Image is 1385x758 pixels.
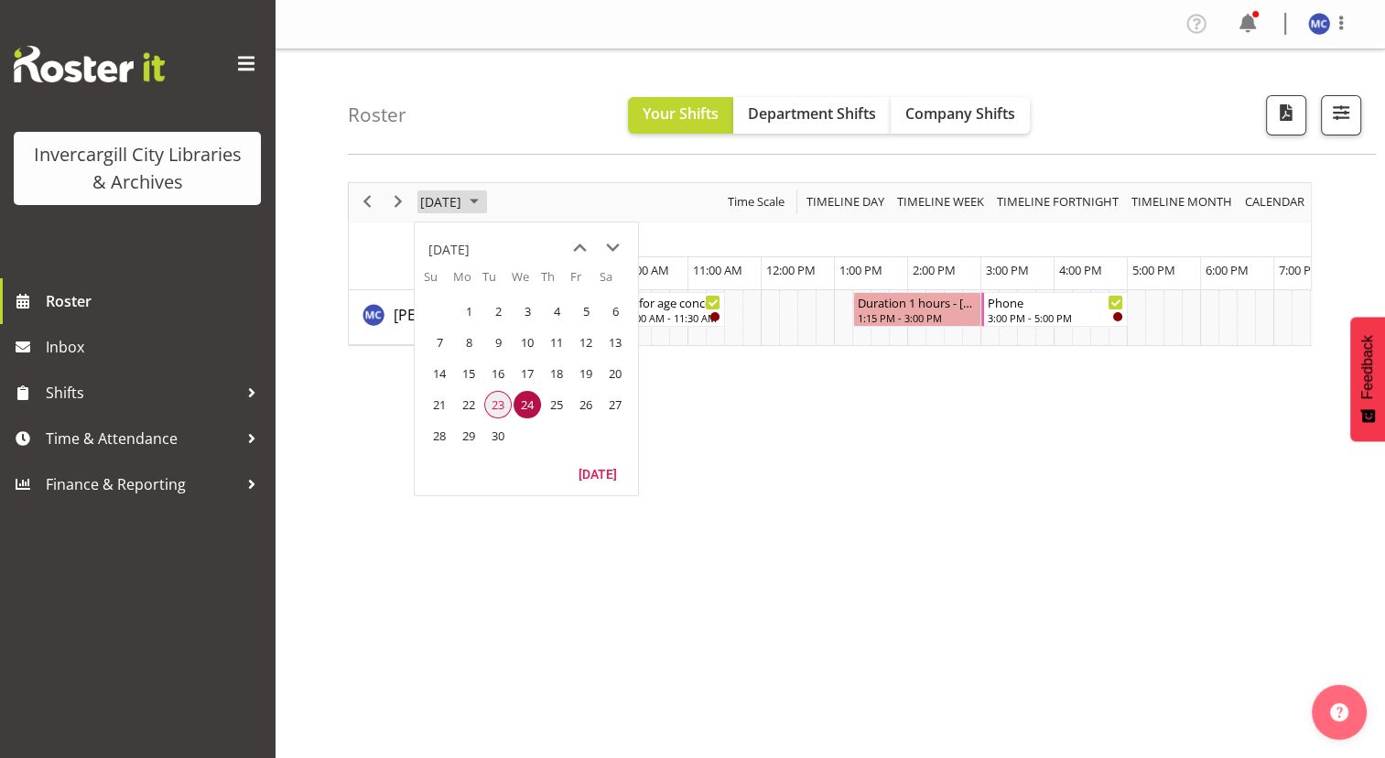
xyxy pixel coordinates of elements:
span: Timeline Day [805,190,886,213]
span: Sunday, September 21, 2025 [426,391,453,418]
div: Timeline Day of September 24, 2025 [348,182,1312,346]
button: Next [386,190,411,213]
button: Company Shifts [891,97,1030,134]
span: Friday, September 5, 2025 [572,298,600,325]
div: 3:00 PM - 5:00 PM [988,310,1123,325]
th: We [512,268,541,296]
span: Saturday, September 13, 2025 [601,329,629,356]
th: Fr [570,268,600,296]
button: Fortnight [994,190,1122,213]
span: Tuesday, September 16, 2025 [484,360,512,387]
span: [PERSON_NAME] [394,305,507,325]
span: 11:00 AM [693,262,742,278]
h4: Roster [348,104,406,125]
td: Aurora Catu resource [349,290,541,345]
div: Phone [988,293,1123,311]
span: 12:00 PM [766,262,816,278]
span: Tuesday, September 9, 2025 [484,329,512,356]
span: 4:00 PM [1059,262,1102,278]
span: 5:00 PM [1132,262,1175,278]
span: Monday, September 15, 2025 [455,360,482,387]
span: Thursday, September 11, 2025 [543,329,570,356]
span: Monday, September 22, 2025 [455,391,482,418]
button: Download a PDF of the roster for the current day [1266,95,1306,135]
button: Timeline Day [804,190,888,213]
span: Thursday, September 25, 2025 [543,391,570,418]
span: 2:00 PM [913,262,956,278]
span: Timeline Fortnight [995,190,1120,213]
img: maria-catu11656.jpg [1308,13,1330,35]
button: Month [1242,190,1308,213]
span: Sunday, September 7, 2025 [426,329,453,356]
span: Time Scale [726,190,786,213]
button: Previous [355,190,380,213]
span: Feedback [1359,335,1376,399]
button: previous month [563,232,596,265]
div: 1:15 PM - 3:00 PM [858,310,977,325]
button: Time Scale [725,190,788,213]
button: Your Shifts [628,97,733,134]
span: Monday, September 1, 2025 [455,298,482,325]
img: Rosterit website logo [14,46,165,82]
span: calendar [1243,190,1306,213]
button: Filter Shifts [1321,95,1361,135]
button: Today [567,460,629,486]
span: 7:00 PM [1279,262,1322,278]
button: Feedback - Show survey [1350,317,1385,441]
span: Time & Attendance [46,425,238,452]
button: Timeline Week [894,190,988,213]
span: Monday, September 8, 2025 [455,329,482,356]
span: Saturday, September 27, 2025 [601,391,629,418]
div: title [428,232,470,268]
div: previous period [352,183,383,222]
div: VR for age concern [622,293,720,311]
div: 10:00 AM - 11:30 AM [622,310,720,325]
span: [DATE] [418,190,463,213]
div: next period [383,183,414,222]
span: Roster [46,287,265,315]
span: Tuesday, September 23, 2025 [484,391,512,418]
span: Thursday, September 4, 2025 [543,298,570,325]
div: Invercargill City Libraries & Archives [32,141,243,196]
th: Th [541,268,570,296]
button: Timeline Month [1129,190,1236,213]
span: Tuesday, September 30, 2025 [484,422,512,449]
th: Sa [600,268,629,296]
a: [PERSON_NAME] [394,304,507,326]
td: Wednesday, September 24, 2025 [512,389,541,420]
span: Friday, September 26, 2025 [572,391,600,418]
span: Timeline Week [895,190,986,213]
img: help-xxl-2.png [1330,703,1348,721]
span: Saturday, September 6, 2025 [601,298,629,325]
div: Duration 1 hours - [PERSON_NAME] [858,293,977,311]
span: Saturday, September 20, 2025 [601,360,629,387]
span: Thursday, September 18, 2025 [543,360,570,387]
span: 1:00 PM [839,262,882,278]
span: Shifts [46,379,238,406]
th: Mo [453,268,482,296]
button: Department Shifts [733,97,891,134]
button: next month [596,232,629,265]
span: 3:00 PM [986,262,1029,278]
button: September 2025 [417,190,487,213]
span: Friday, September 19, 2025 [572,360,600,387]
span: Wednesday, September 10, 2025 [514,329,541,356]
span: Sunday, September 28, 2025 [426,422,453,449]
span: 10:00 AM [620,262,669,278]
span: Inbox [46,333,265,361]
div: Aurora Catu"s event - VR for age concern Begin From Wednesday, September 24, 2025 at 10:00:00 AM ... [615,292,725,327]
span: Wednesday, September 24, 2025 [514,391,541,418]
div: Aurora Catu"s event - Duration 1 hours - Aurora Catu Begin From Wednesday, September 24, 2025 at ... [853,292,981,327]
div: September 24, 2025 [414,183,490,222]
span: Department Shifts [748,103,876,124]
span: Wednesday, September 3, 2025 [514,298,541,325]
span: Finance & Reporting [46,471,238,498]
span: Your Shifts [643,103,719,124]
span: Timeline Month [1130,190,1234,213]
span: Monday, September 29, 2025 [455,422,482,449]
span: Tuesday, September 2, 2025 [484,298,512,325]
th: Su [424,268,453,296]
th: Tu [482,268,512,296]
span: Sunday, September 14, 2025 [426,360,453,387]
span: 6:00 PM [1206,262,1249,278]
